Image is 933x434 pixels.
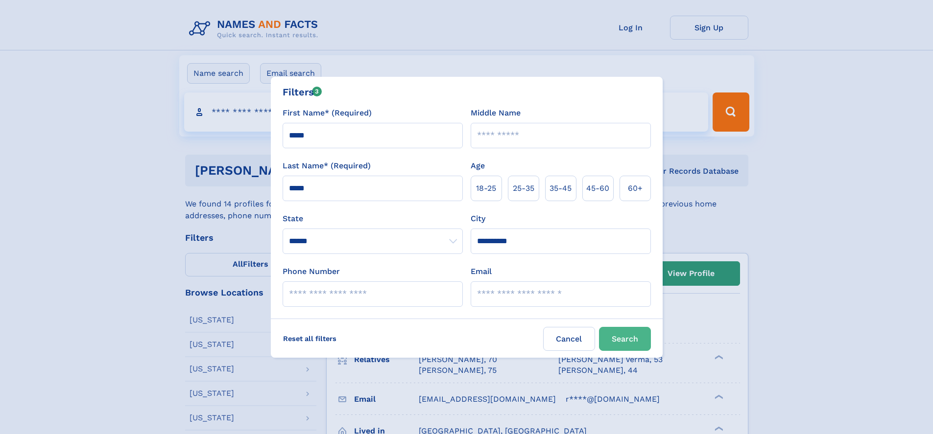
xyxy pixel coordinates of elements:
label: First Name* (Required) [283,107,372,119]
label: Age [471,160,485,172]
div: Filters [283,85,322,99]
button: Search [599,327,651,351]
span: 45‑60 [586,183,609,194]
span: 18‑25 [476,183,496,194]
label: Middle Name [471,107,521,119]
label: Reset all filters [277,327,343,350]
label: State [283,213,463,225]
label: Cancel [543,327,595,351]
label: Phone Number [283,266,340,277]
span: 35‑45 [550,183,572,194]
label: City [471,213,485,225]
span: 60+ [628,183,643,194]
label: Last Name* (Required) [283,160,371,172]
span: 25‑35 [513,183,534,194]
label: Email [471,266,492,277]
